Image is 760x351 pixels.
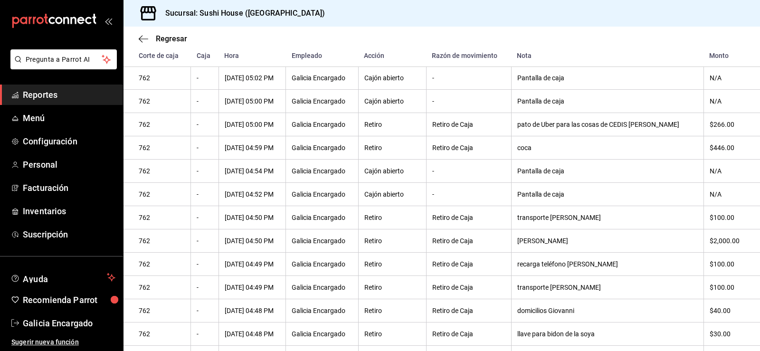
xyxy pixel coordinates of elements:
[517,260,698,268] div: recarga teléfono [PERSON_NAME]
[364,74,420,82] div: Cajón abierto
[292,144,352,152] div: Galicia Encargado
[10,49,117,69] button: Pregunta a Parrot AI
[432,284,505,291] div: Retiro de Caja
[139,167,185,175] div: 762
[364,307,420,314] div: Retiro
[364,330,420,338] div: Retiro
[197,121,213,128] div: -
[104,17,112,25] button: open_drawer_menu
[292,260,352,268] div: Galicia Encargado
[364,121,420,128] div: Retiro
[225,237,280,245] div: [DATE] 04:50 PM
[710,284,745,291] div: $100.00
[432,144,505,152] div: Retiro de Caja
[432,307,505,314] div: Retiro de Caja
[197,237,213,245] div: -
[225,284,280,291] div: [DATE] 04:49 PM
[139,34,187,43] button: Regresar
[225,307,280,314] div: [DATE] 04:48 PM
[197,307,213,314] div: -
[23,135,115,148] span: Configuración
[709,52,745,59] div: Monto
[225,214,280,221] div: [DATE] 04:50 PM
[139,284,185,291] div: 762
[197,52,213,59] div: Caja
[139,144,185,152] div: 762
[158,8,325,19] h3: Sucursal: Sushi House ([GEOGRAPHIC_DATA])
[23,228,115,241] span: Suscripción
[225,330,280,338] div: [DATE] 04:48 PM
[197,260,213,268] div: -
[432,260,505,268] div: Retiro de Caja
[517,167,698,175] div: Pantalla de caja
[364,260,420,268] div: Retiro
[292,74,352,82] div: Galicia Encargado
[517,190,698,198] div: Pantalla de caja
[364,52,420,59] div: Acción
[292,330,352,338] div: Galicia Encargado
[517,121,698,128] div: pato de Uber para las cosas de CEDIS [PERSON_NAME]
[517,307,698,314] div: domicilios Giovanni
[432,167,505,175] div: -
[139,97,185,105] div: 762
[139,52,185,59] div: Corte de caja
[292,190,352,198] div: Galicia Encargado
[23,205,115,218] span: Inventarios
[364,284,420,291] div: Retiro
[517,52,698,59] div: Nota
[292,284,352,291] div: Galicia Encargado
[139,307,185,314] div: 762
[710,330,745,338] div: $30.00
[23,294,115,306] span: Recomienda Parrot
[364,97,420,105] div: Cajón abierto
[225,260,280,268] div: [DATE] 04:49 PM
[432,330,505,338] div: Retiro de Caja
[292,307,352,314] div: Galicia Encargado
[197,144,213,152] div: -
[432,190,505,198] div: -
[710,260,745,268] div: $100.00
[517,214,698,221] div: transporte [PERSON_NAME]
[292,214,352,221] div: Galicia Encargado
[710,97,745,105] div: N/A
[139,190,185,198] div: 762
[225,121,280,128] div: [DATE] 05:00 PM
[517,97,698,105] div: Pantalla de caja
[710,307,745,314] div: $40.00
[432,52,505,59] div: Razón de movimiento
[432,121,505,128] div: Retiro de Caja
[139,260,185,268] div: 762
[225,97,280,105] div: [DATE] 05:00 PM
[156,34,187,43] span: Regresar
[197,214,213,221] div: -
[710,74,745,82] div: N/A
[432,97,505,105] div: -
[517,330,698,338] div: llave para bidon de la soya
[364,167,420,175] div: Cajón abierto
[364,237,420,245] div: Retiro
[23,272,103,283] span: Ayuda
[139,237,185,245] div: 762
[292,237,352,245] div: Galicia Encargado
[23,317,115,330] span: Galicia Encargado
[225,167,280,175] div: [DATE] 04:54 PM
[432,214,505,221] div: Retiro de Caja
[11,337,115,347] span: Sugerir nueva función
[197,97,213,105] div: -
[292,121,352,128] div: Galicia Encargado
[197,330,213,338] div: -
[432,74,505,82] div: -
[517,74,698,82] div: Pantalla de caja
[225,144,280,152] div: [DATE] 04:59 PM
[23,112,115,124] span: Menú
[139,121,185,128] div: 762
[710,190,745,198] div: N/A
[224,52,280,59] div: Hora
[225,74,280,82] div: [DATE] 05:02 PM
[364,214,420,221] div: Retiro
[710,214,745,221] div: $100.00
[517,284,698,291] div: transporte [PERSON_NAME]
[23,88,115,101] span: Reportes
[197,74,213,82] div: -
[432,237,505,245] div: Retiro de Caja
